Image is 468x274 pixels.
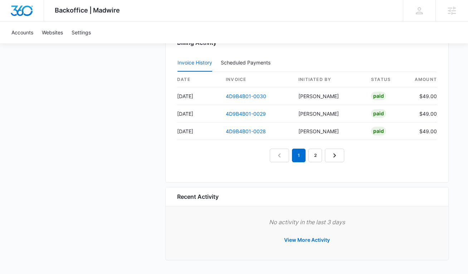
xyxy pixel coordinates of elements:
[55,6,120,14] span: Backoffice | Madwire
[177,192,219,201] h6: Recent Activity
[371,92,386,100] div: Paid
[38,21,67,43] a: Websites
[177,54,212,72] button: Invoice History
[177,72,220,87] th: date
[7,21,38,43] a: Accounts
[293,122,365,140] td: [PERSON_NAME]
[293,105,365,122] td: [PERSON_NAME]
[365,72,408,87] th: status
[293,87,365,105] td: [PERSON_NAME]
[226,93,266,99] a: 4D9B4B01-0030
[220,72,293,87] th: invoice
[293,72,365,87] th: Initiated By
[408,72,437,87] th: amount
[177,87,220,105] td: [DATE]
[408,87,437,105] td: $49.00
[325,149,344,162] a: Next Page
[226,111,266,117] a: 4D9B4B01-0029
[177,122,220,140] td: [DATE]
[67,21,95,43] a: Settings
[371,127,386,135] div: Paid
[270,149,344,162] nav: Pagination
[226,128,266,134] a: 4D9B4B01-0028
[408,105,437,122] td: $49.00
[408,122,437,140] td: $49.00
[371,109,386,118] div: Paid
[221,60,273,65] div: Scheduled Payments
[177,105,220,122] td: [DATE]
[308,149,322,162] a: Page 2
[177,218,437,226] p: No activity in the last 3 days
[292,149,306,162] em: 1
[277,231,337,249] button: View More Activity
